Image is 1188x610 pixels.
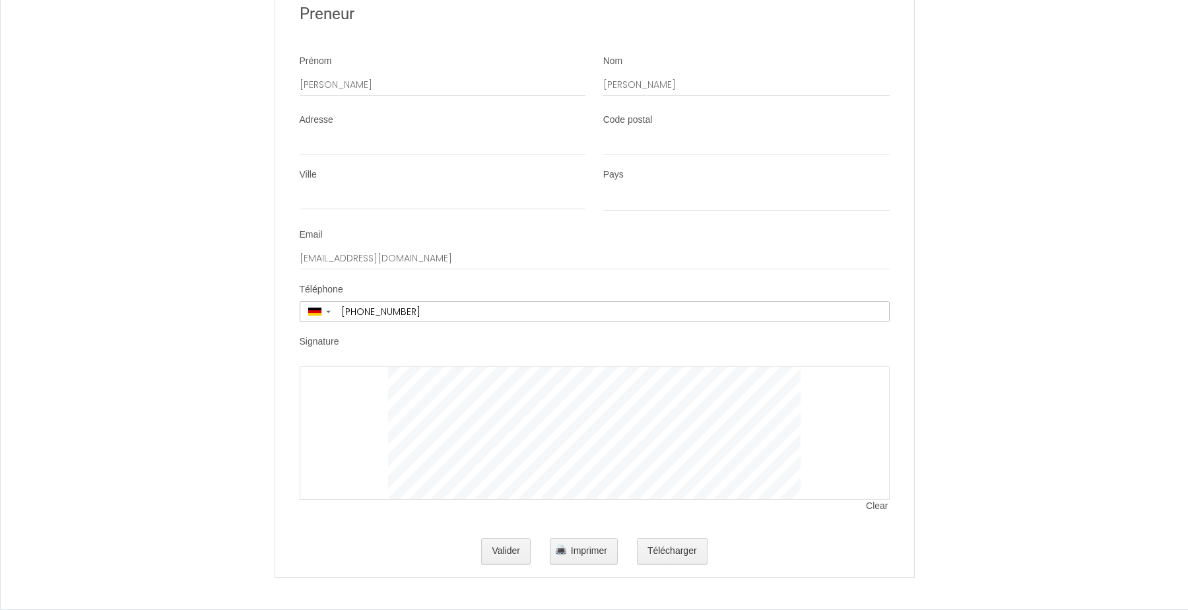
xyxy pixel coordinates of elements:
span: ▼ [325,309,332,314]
span: Imprimer [571,545,607,556]
button: Valider [481,538,531,564]
label: Adresse [300,114,333,127]
label: Pays [603,168,624,182]
button: Imprimer [550,538,618,564]
label: Prénom [300,55,332,68]
label: Email [300,228,323,242]
label: Code postal [603,114,653,127]
label: Ville [300,168,317,182]
input: +49 1512 3456789 [337,302,889,322]
label: Signature [300,335,339,349]
span: Clear [866,500,889,513]
label: Nom [603,55,623,68]
label: Téléphone [300,283,343,296]
button: Télécharger [637,538,708,564]
img: printer.png [556,545,566,555]
h2: Preneur [300,1,890,27]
